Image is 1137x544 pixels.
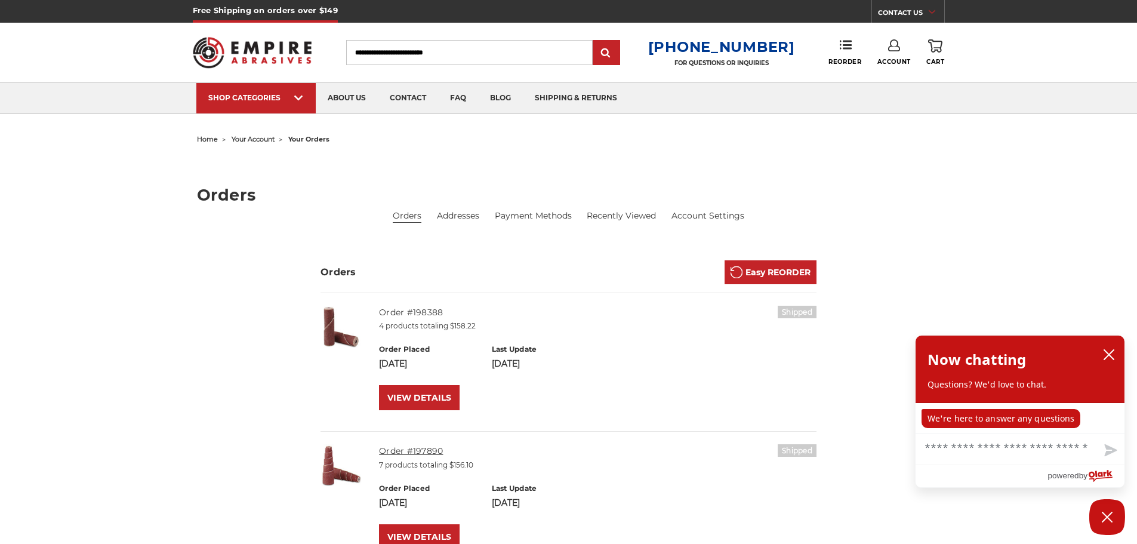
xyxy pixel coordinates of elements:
span: Reorder [828,58,861,66]
li: Orders [393,210,421,223]
a: your account [232,135,275,143]
input: Submit [594,41,618,65]
a: contact [378,83,438,113]
span: [DATE] [379,358,407,369]
span: [DATE] [492,497,520,508]
h6: Last Update [492,483,591,494]
div: SHOP CATEGORIES [208,93,304,102]
h6: Last Update [492,344,591,355]
button: Close Chatbox [1089,499,1125,535]
span: powered [1047,468,1079,483]
p: FOR QUESTIONS OR INQUIRIES [648,59,795,67]
a: shipping & returns [523,83,629,113]
a: Order #197890 [379,445,443,456]
p: 4 products totaling $158.22 [379,321,816,331]
a: Reorder [828,39,861,65]
a: about us [316,83,378,113]
a: VIEW DETAILS [379,385,460,410]
div: olark chatbox [915,335,1125,488]
a: Easy REORDER [725,260,816,284]
p: Questions? We'd love to chat. [928,379,1113,391]
button: Send message [1095,437,1124,465]
h1: Orders [197,187,941,203]
span: your orders [288,135,329,143]
a: CONTACT US [878,6,944,23]
a: Powered by Olark [1047,465,1124,487]
a: blog [478,83,523,113]
p: We're here to answer any questions [922,409,1080,428]
span: [DATE] [492,358,520,369]
a: Cart [926,39,944,66]
a: Order #198388 [379,307,443,318]
img: Empire Abrasives [193,29,312,76]
a: Account Settings [671,210,744,222]
img: Cartridge Roll 1/2" x 1-1/2" x 1/8" Straight [321,306,362,348]
button: close chatbox [1099,346,1118,364]
a: Payment Methods [495,210,572,222]
a: Recently Viewed [587,210,656,222]
a: home [197,135,218,143]
h6: Order Placed [379,344,479,355]
a: Addresses [437,210,479,222]
p: 7 products totaling $156.10 [379,460,816,471]
h6: Shipped [778,444,816,457]
a: [PHONE_NUMBER] [648,38,795,56]
span: Account [877,58,911,66]
span: by [1079,468,1087,483]
img: Cartridge Roll 3/8" x 1-1/2" x 1/8" Full Tapered [321,444,362,486]
h2: Now chatting [928,348,1026,371]
span: Cart [926,58,944,66]
h6: Order Placed [379,483,479,494]
div: chat [916,403,1124,433]
h6: Shipped [778,306,816,318]
span: [DATE] [379,497,407,508]
a: faq [438,83,478,113]
h3: Orders [321,265,356,279]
